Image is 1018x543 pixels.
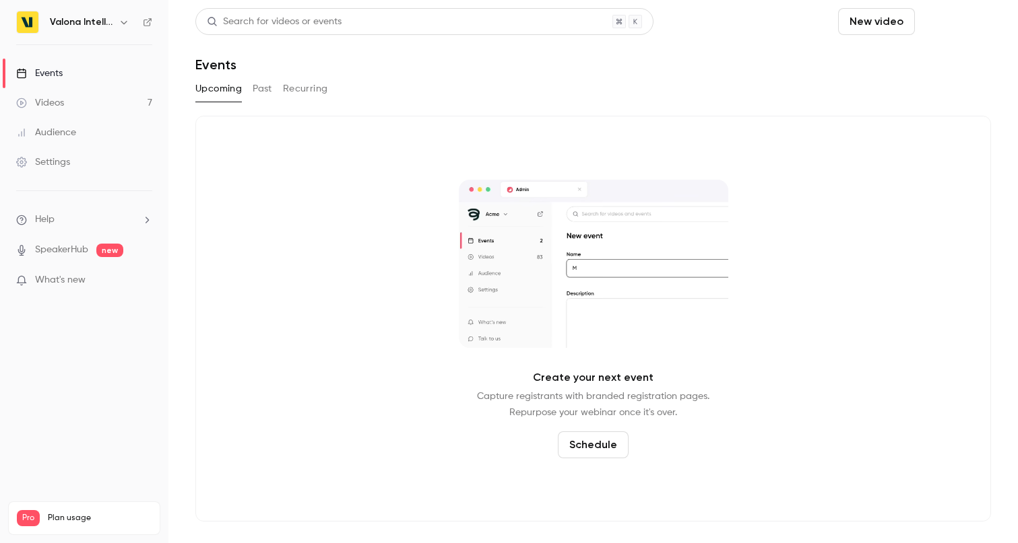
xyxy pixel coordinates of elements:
[35,243,88,257] a: SpeakerHub
[35,273,86,287] span: What's new
[920,8,991,35] button: Schedule
[195,78,242,100] button: Upcoming
[96,244,123,257] span: new
[558,431,629,458] button: Schedule
[533,369,654,386] p: Create your next event
[16,96,64,110] div: Videos
[477,388,709,421] p: Capture registrants with branded registration pages. Repurpose your webinar once it's over.
[16,213,152,227] li: help-dropdown-opener
[838,8,915,35] button: New video
[35,213,55,227] span: Help
[16,155,70,169] div: Settings
[207,15,342,29] div: Search for videos or events
[48,513,152,523] span: Plan usage
[283,78,328,100] button: Recurring
[195,57,236,73] h1: Events
[253,78,272,100] button: Past
[16,126,76,139] div: Audience
[17,510,40,526] span: Pro
[16,67,63,80] div: Events
[17,11,38,33] img: Valona Intelligence
[50,15,113,29] h6: Valona Intelligence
